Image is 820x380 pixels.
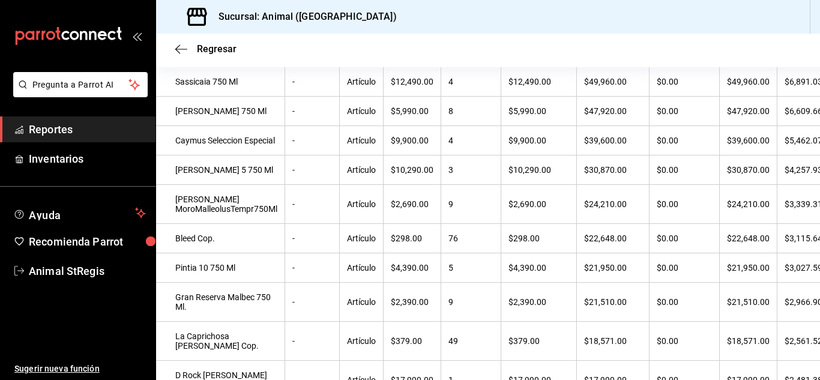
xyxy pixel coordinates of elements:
td: Artículo [340,126,384,155]
td: 5 [441,253,501,283]
td: La Caprichosa [PERSON_NAME] Cop. [156,322,285,361]
a: Pregunta a Parrot AI [8,87,148,100]
td: $379.00 [501,322,577,361]
button: open_drawer_menu [132,31,142,41]
span: Inventarios [29,151,146,167]
td: $10,290.00 [384,155,441,185]
td: $4,390.00 [501,253,577,283]
td: $21,950.00 [577,253,650,283]
td: $49,960.00 [720,67,777,97]
td: $0.00 [650,322,720,361]
td: 4 [441,67,501,97]
span: Regresar [197,43,237,55]
td: 76 [441,224,501,253]
td: - [285,185,340,224]
td: Sassicaia 750 Ml [156,67,285,97]
td: $30,870.00 [720,155,777,185]
td: Artículo [340,253,384,283]
td: Artículo [340,224,384,253]
td: - [285,155,340,185]
td: $18,571.00 [720,322,777,361]
td: $0.00 [650,97,720,126]
td: 9 [441,283,501,322]
td: $2,390.00 [501,283,577,322]
td: $4,390.00 [384,253,441,283]
td: $2,390.00 [384,283,441,322]
td: $18,571.00 [577,322,650,361]
td: - [285,253,340,283]
td: 4 [441,126,501,155]
td: 3 [441,155,501,185]
td: $49,960.00 [577,67,650,97]
td: $39,600.00 [577,126,650,155]
td: $21,950.00 [720,253,777,283]
span: Sugerir nueva función [14,363,146,375]
td: Artículo [340,322,384,361]
td: $298.00 [384,224,441,253]
button: Pregunta a Parrot AI [13,72,148,97]
td: 9 [441,185,501,224]
td: $0.00 [650,185,720,224]
span: Ayuda [29,206,130,220]
td: [PERSON_NAME] 5 750 Ml [156,155,285,185]
td: $0.00 [650,253,720,283]
td: $22,648.00 [577,224,650,253]
td: $10,290.00 [501,155,577,185]
td: $0.00 [650,283,720,322]
td: $12,490.00 [384,67,441,97]
td: - [285,322,340,361]
button: Regresar [175,43,237,55]
td: $0.00 [650,224,720,253]
h3: Sucursal: Animal ([GEOGRAPHIC_DATA]) [209,10,397,24]
td: - [285,97,340,126]
td: $9,900.00 [501,126,577,155]
span: Reportes [29,121,146,137]
td: $9,900.00 [384,126,441,155]
td: $24,210.00 [577,185,650,224]
td: [PERSON_NAME] MoroMalleolusTempr750Ml [156,185,285,224]
td: $39,600.00 [720,126,777,155]
td: Caymus Seleccion Especial [156,126,285,155]
span: Recomienda Parrot [29,234,146,250]
td: $5,990.00 [384,97,441,126]
td: $5,990.00 [501,97,577,126]
td: $0.00 [650,155,720,185]
td: Artículo [340,97,384,126]
td: - [285,283,340,322]
td: Artículo [340,67,384,97]
td: Gran Reserva Malbec 750 Ml. [156,283,285,322]
td: - [285,126,340,155]
td: Pintia 10 750 Ml [156,253,285,283]
td: Bleed Cop. [156,224,285,253]
td: Artículo [340,185,384,224]
td: 8 [441,97,501,126]
td: $47,920.00 [577,97,650,126]
td: $21,510.00 [577,283,650,322]
td: - [285,67,340,97]
td: $0.00 [650,126,720,155]
td: [PERSON_NAME] 750 Ml [156,97,285,126]
span: Pregunta a Parrot AI [32,79,129,91]
span: Animal StRegis [29,263,146,279]
td: $24,210.00 [720,185,777,224]
td: $47,920.00 [720,97,777,126]
td: - [285,224,340,253]
td: $379.00 [384,322,441,361]
td: $30,870.00 [577,155,650,185]
td: $2,690.00 [501,185,577,224]
td: $21,510.00 [720,283,777,322]
td: Artículo [340,283,384,322]
td: $22,648.00 [720,224,777,253]
td: $0.00 [650,67,720,97]
td: Artículo [340,155,384,185]
td: 49 [441,322,501,361]
td: $2,690.00 [384,185,441,224]
td: $12,490.00 [501,67,577,97]
td: $298.00 [501,224,577,253]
